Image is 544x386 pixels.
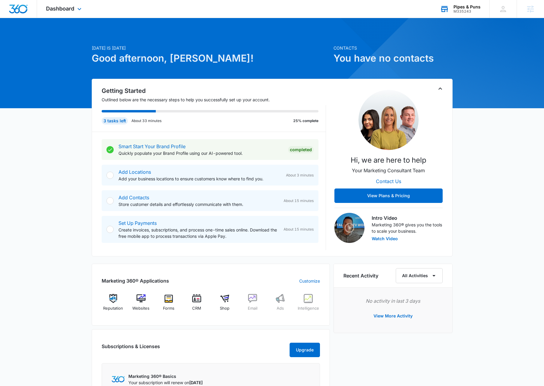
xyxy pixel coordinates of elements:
[102,96,326,103] p: Outlined below are the necessary steps to help you successfully set up your account.
[277,305,284,311] span: Ads
[118,227,279,239] p: Create invoices, subscriptions, and process one-time sales online. Download the free mobile app t...
[185,294,208,316] a: CRM
[118,201,279,207] p: Store customer details and effortlessly communicate with them.
[118,220,157,226] a: Set Up Payments
[269,294,292,316] a: Ads
[118,169,151,175] a: Add Locations
[118,150,283,156] p: Quickly populate your Brand Profile using our AI-powered tool.
[367,309,419,323] button: View More Activity
[92,45,330,51] p: [DATE] is [DATE]
[333,51,453,66] h1: You have no contacts
[112,376,125,382] img: Marketing 360 Logo
[157,294,180,316] a: Forms
[118,195,149,201] a: Add Contacts
[293,118,318,124] p: 25% complete
[118,143,186,149] a: Smart Start Your Brand Profile
[286,173,314,178] span: About 3 minutes
[290,343,320,357] button: Upgrade
[453,5,481,9] div: account name
[437,85,444,92] button: Toggle Collapse
[163,305,174,311] span: Forms
[248,305,257,311] span: Email
[370,174,407,188] button: Contact Us
[372,214,443,222] h3: Intro Video
[213,294,236,316] a: Shop
[129,294,152,316] a: Websites
[284,227,314,232] span: About 15 minutes
[103,305,123,311] span: Reputation
[241,294,264,316] a: Email
[102,343,160,355] h2: Subscriptions & Licenses
[396,268,443,283] button: All Activities
[334,213,364,243] img: Intro Video
[453,9,481,14] div: account id
[372,222,443,234] p: Marketing 360® gives you the tools to scale your business.
[299,278,320,284] a: Customize
[92,51,330,66] h1: Good afternoon, [PERSON_NAME]!
[297,294,320,316] a: Intelligence
[128,379,203,386] p: Your subscription will renew on
[334,188,443,203] button: View Plans & Pricing
[288,146,314,153] div: Completed
[372,237,398,241] button: Watch Video
[102,294,125,316] a: Reputation
[343,272,378,279] h6: Recent Activity
[102,86,326,95] h2: Getting Started
[131,118,161,124] p: About 33 minutes
[128,373,203,379] p: Marketing 360® Basics
[351,155,426,166] p: Hi, we are here to help
[284,198,314,204] span: About 15 minutes
[220,305,229,311] span: Shop
[102,117,128,124] div: 3 tasks left
[189,380,203,385] span: [DATE]
[118,176,281,182] p: Add your business locations to ensure customers know where to find you.
[192,305,201,311] span: CRM
[102,277,169,284] h2: Marketing 360® Applications
[333,45,453,51] p: Contacts
[343,297,443,305] p: No activity in last 3 days
[352,167,425,174] p: Your Marketing Consultant Team
[132,305,149,311] span: Websites
[46,5,74,12] span: Dashboard
[298,305,319,311] span: Intelligence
